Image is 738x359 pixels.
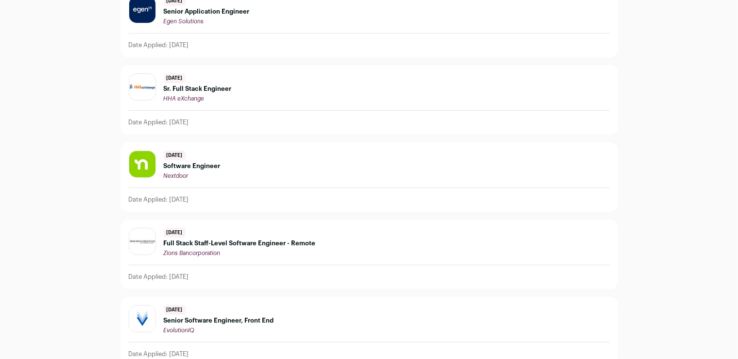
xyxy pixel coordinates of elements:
a: [DATE] Full Stack Staff-Level Software Engineer - Remote Zions Bancorporation Date Applied: [DATE] [121,220,618,289]
img: 7b91372ef97d61aae65f35833be3c0391958506385ca562f2d962fa20a9629ac.jpg [129,84,155,90]
span: [DATE] [164,151,186,160]
span: [DATE] [164,305,186,315]
span: Sr. Full Stack Engineer [164,85,232,93]
span: [DATE] [164,73,186,83]
span: HHA eXchange [164,96,205,102]
span: [DATE] [164,228,186,238]
p: Date Applied: [DATE] [129,350,189,358]
img: 16833c27c537c963363fed9dc83ceb3ebcaabfa92a7bd310657e2981e1ba2c84 [129,239,155,243]
span: Software Engineer [164,162,221,170]
img: 97403e9bfa38d9283b247a772705404edf7df55ccd0e750722a1013ad8216da7.jpg [129,306,155,332]
p: Date Applied: [DATE] [129,119,189,126]
a: [DATE] Software Engineer Nextdoor Date Applied: [DATE] [121,143,618,211]
a: [DATE] Sr. Full Stack Engineer HHA eXchange Date Applied: [DATE] [121,66,618,134]
span: Senior Application Engineer [164,8,250,16]
span: Zions Bancorporation [164,250,221,256]
p: Date Applied: [DATE] [129,196,189,204]
span: Egen Solutions [164,18,204,24]
span: Nextdoor [164,173,189,179]
p: Date Applied: [DATE] [129,41,189,49]
span: EvolutionIQ [164,327,195,333]
img: dc16d1f8c3c44b9b569fb11e95b8e3fafa1e4a9b5262a0e27f07c1fdac07615b.jpg [129,151,155,177]
span: Senior Software Engineer, Front End [164,317,274,325]
p: Date Applied: [DATE] [129,273,189,281]
span: Full Stack Staff-Level Software Engineer - Remote [164,239,316,247]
